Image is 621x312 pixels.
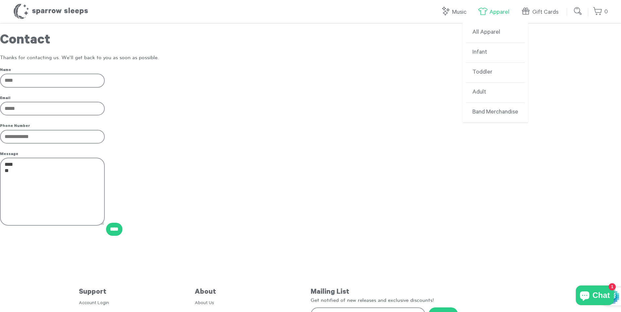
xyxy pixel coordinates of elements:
a: 0 [593,5,608,19]
h1: Sparrow Sleeps [13,3,88,20]
input: Submit [572,5,585,18]
a: All Apparel [466,23,525,43]
a: Infant [466,43,525,63]
a: Account Login [79,301,109,306]
a: Apparel [478,5,513,19]
a: Gift Cards [521,5,562,19]
a: About Us [195,301,214,306]
a: Adult [466,83,525,103]
p: Get notified of new releases and exclusive discounts! [311,297,542,304]
h5: Mailing List [311,288,542,297]
a: Toddler [466,63,525,83]
a: Music [441,5,470,19]
h5: Support [79,288,195,297]
inbox-online-store-chat: Shopify online store chat [574,286,616,307]
a: Band Merchandise [466,103,525,122]
h5: About [195,288,311,297]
